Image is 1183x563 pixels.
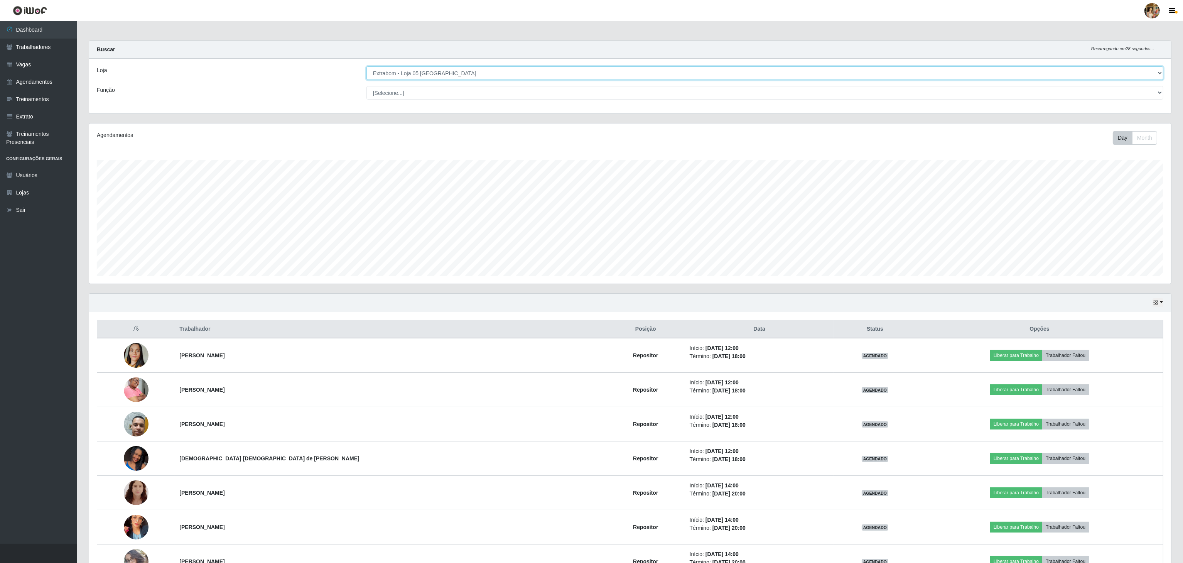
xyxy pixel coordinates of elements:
[690,352,829,360] li: Término:
[1091,46,1154,51] i: Recarregando em 28 segundos...
[97,66,107,74] label: Loja
[834,320,916,338] th: Status
[124,431,149,486] img: 1755438543328.jpeg
[690,344,829,352] li: Início:
[705,517,739,523] time: [DATE] 14:00
[990,419,1042,429] button: Liberar para Trabalho
[690,455,829,463] li: Término:
[179,455,359,462] strong: [DEMOGRAPHIC_DATA] [DEMOGRAPHIC_DATA] de [PERSON_NAME]
[1042,419,1089,429] button: Trabalhador Faltou
[990,384,1042,395] button: Liberar para Trabalho
[633,455,658,462] strong: Repositor
[690,490,829,498] li: Término:
[690,413,829,421] li: Início:
[124,397,149,451] img: 1755733984182.jpeg
[705,448,739,454] time: [DATE] 12:00
[690,550,829,558] li: Início:
[97,131,535,139] div: Agendamentos
[712,490,746,497] time: [DATE] 20:00
[712,456,746,462] time: [DATE] 18:00
[124,477,149,508] img: 1750290753339.jpeg
[916,320,1163,338] th: Opções
[1042,487,1089,498] button: Trabalhador Faltou
[990,522,1042,533] button: Liberar para Trabalho
[712,422,746,428] time: [DATE] 18:00
[862,456,889,462] span: AGENDADO
[633,524,658,530] strong: Repositor
[705,379,739,385] time: [DATE] 12:00
[690,482,829,490] li: Início:
[633,387,658,393] strong: Repositor
[633,490,658,496] strong: Repositor
[862,353,889,359] span: AGENDADO
[690,447,829,455] li: Início:
[13,6,47,15] img: CoreUI Logo
[990,453,1042,464] button: Liberar para Trabalho
[1113,131,1132,145] button: Day
[690,524,829,532] li: Término:
[175,320,606,338] th: Trabalhador
[990,350,1042,361] button: Liberar para Trabalho
[1113,131,1163,145] div: Toolbar with button groups
[606,320,685,338] th: Posição
[1042,384,1089,395] button: Trabalhador Faltou
[705,345,739,351] time: [DATE] 12:00
[124,333,149,377] img: 1748562791419.jpeg
[633,352,658,358] strong: Repositor
[712,525,746,531] time: [DATE] 20:00
[862,387,889,393] span: AGENDADO
[179,421,224,427] strong: [PERSON_NAME]
[705,482,739,489] time: [DATE] 14:00
[690,421,829,429] li: Término:
[690,387,829,395] li: Término:
[862,524,889,531] span: AGENDADO
[179,352,224,358] strong: [PERSON_NAME]
[1042,453,1089,464] button: Trabalhador Faltou
[862,490,889,496] span: AGENDADO
[1042,522,1089,533] button: Trabalhador Faltou
[690,379,829,387] li: Início:
[124,371,149,408] img: 1752179199159.jpeg
[1042,350,1089,361] button: Trabalhador Faltou
[685,320,834,338] th: Data
[179,524,224,530] strong: [PERSON_NAME]
[712,353,746,359] time: [DATE] 18:00
[179,490,224,496] strong: [PERSON_NAME]
[633,421,658,427] strong: Repositor
[712,387,746,394] time: [DATE] 18:00
[690,516,829,524] li: Início:
[705,551,739,557] time: [DATE] 14:00
[124,505,149,549] img: 1755793919031.jpeg
[705,414,739,420] time: [DATE] 12:00
[862,421,889,428] span: AGENDADO
[1113,131,1157,145] div: First group
[179,387,224,393] strong: [PERSON_NAME]
[97,46,115,52] strong: Buscar
[990,487,1042,498] button: Liberar para Trabalho
[97,86,115,94] label: Função
[1132,131,1157,145] button: Month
